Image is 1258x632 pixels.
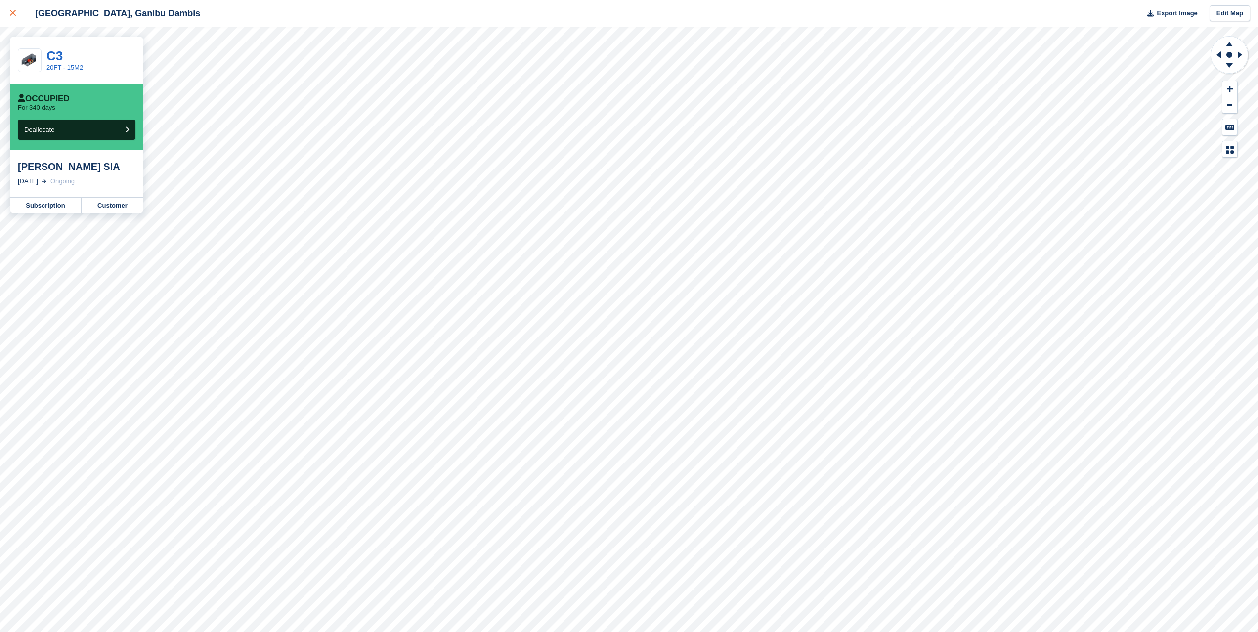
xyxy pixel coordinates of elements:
button: Deallocate [18,120,135,140]
img: 20ft.png [18,52,41,68]
a: 20FT - 15M2 [46,64,83,71]
button: Export Image [1141,5,1198,22]
a: Subscription [10,198,82,213]
p: For 340 days [18,104,55,112]
div: [DATE] [18,176,38,186]
div: Ongoing [50,176,75,186]
button: Zoom In [1222,81,1237,97]
img: arrow-right-light-icn-cde0832a797a2874e46488d9cf13f60e5c3a73dbe684e267c42b8395dfbc2abf.svg [42,179,46,183]
button: Map Legend [1222,141,1237,158]
button: Keyboard Shortcuts [1222,119,1237,135]
div: [PERSON_NAME] SIA [18,161,135,172]
span: Export Image [1157,8,1197,18]
a: Edit Map [1210,5,1250,22]
a: Customer [82,198,143,213]
span: Deallocate [24,126,54,133]
div: Occupied [18,94,70,104]
div: [GEOGRAPHIC_DATA], Ganibu Dambis [26,7,200,19]
button: Zoom Out [1222,97,1237,114]
a: C3 [46,48,63,63]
